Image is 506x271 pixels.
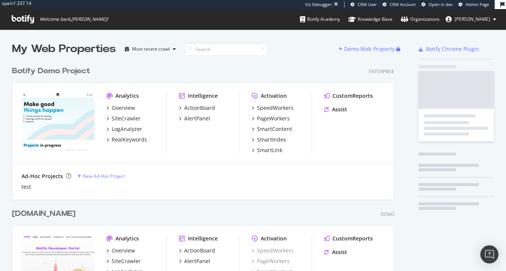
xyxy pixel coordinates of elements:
[12,66,93,77] a: Botify Demo Project
[115,235,139,242] div: Analytics
[12,208,78,219] a: [DOMAIN_NAME]
[429,2,453,7] span: Open in dev
[106,115,141,122] a: SiteCrawler
[332,235,373,242] div: CustomReports
[106,125,142,133] a: LogAnalyzer
[390,2,416,7] span: CRM Account
[338,46,396,52] a: Demo Web Property
[257,115,290,122] div: PageWorkers
[252,125,292,133] a: SmartContent
[112,136,147,143] div: RealKeywords
[252,257,290,265] a: PageWorkers
[455,16,490,22] span: Arthur Roncey
[344,45,395,53] div: Demo Web Property
[252,146,282,154] a: SmartLink
[257,136,286,143] div: SmartIndex
[348,9,392,29] a: Knowledge Base
[184,104,215,112] div: ActionBoard
[261,235,287,242] div: Activation
[188,235,218,242] div: Intelligence
[112,247,135,254] div: Overview
[324,235,373,242] a: CustomReports
[22,92,94,150] img: ulule.com
[179,115,210,122] a: AlertPanel
[466,2,489,7] span: Admin Page
[12,208,75,219] div: [DOMAIN_NAME]
[305,2,332,8] div: Viz Debugger:
[83,173,125,179] div: New Ad-Hoc Project
[332,92,373,100] div: CustomReports
[184,247,215,254] div: ActionBoard
[122,43,179,55] button: Most recent crawl
[112,115,141,122] div: SiteCrawler
[369,68,394,75] div: Enterprise
[12,42,116,57] div: My Web Properties
[261,92,287,100] div: Activation
[338,43,396,55] button: Demo Web Property
[252,136,286,143] a: SmartIndex
[383,2,416,8] a: CRM Account
[106,257,141,265] a: SiteCrawler
[179,247,215,254] a: ActionBoard
[257,104,294,112] div: SpeedWorkers
[179,104,215,112] a: ActionBoard
[77,173,125,179] a: New Ad-Hoc Project
[22,183,31,191] a: test
[401,15,440,23] div: Organizations
[40,16,108,22] span: Welcome back, [PERSON_NAME] !
[324,106,347,113] a: Assist
[324,248,347,256] a: Assist
[184,115,210,122] div: AlertPanel
[112,104,135,112] div: Overview
[257,125,292,133] div: SmartContent
[184,257,210,265] div: AlertPanel
[132,47,170,51] div: Most recent crawl
[300,9,340,29] a: Botify Academy
[22,172,63,180] div: Ad-Hoc Projects
[115,92,139,100] div: Analytics
[252,247,294,254] a: SpeedWorkers
[418,45,479,53] a: Botify Chrome Plugin
[358,2,377,7] span: CRM User
[112,257,141,265] div: SiteCrawler
[106,247,135,254] a: Overview
[257,146,282,154] div: SmartLink
[300,15,340,23] div: Botify Academy
[348,15,392,23] div: Knowledge Base
[185,43,268,56] input: Search
[252,104,294,112] a: SpeedWorkers
[480,245,498,263] div: Open Intercom Messenger
[381,211,394,217] div: Demo
[426,45,479,53] div: Botify Chrome Plugin
[112,125,142,133] div: LogAnalyzer
[458,2,489,8] a: Admin Page
[12,66,90,77] div: Botify Demo Project
[324,92,373,100] a: CustomReports
[401,9,440,29] a: Organizations
[252,115,290,122] a: PageWorkers
[106,104,135,112] a: Overview
[179,257,210,265] a: AlertPanel
[332,248,347,256] div: Assist
[188,92,218,100] div: Intelligence
[351,2,377,8] a: CRM User
[332,106,347,113] div: Assist
[440,13,502,25] button: [PERSON_NAME]
[421,2,453,8] a: Open in dev
[106,136,147,143] a: RealKeywords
